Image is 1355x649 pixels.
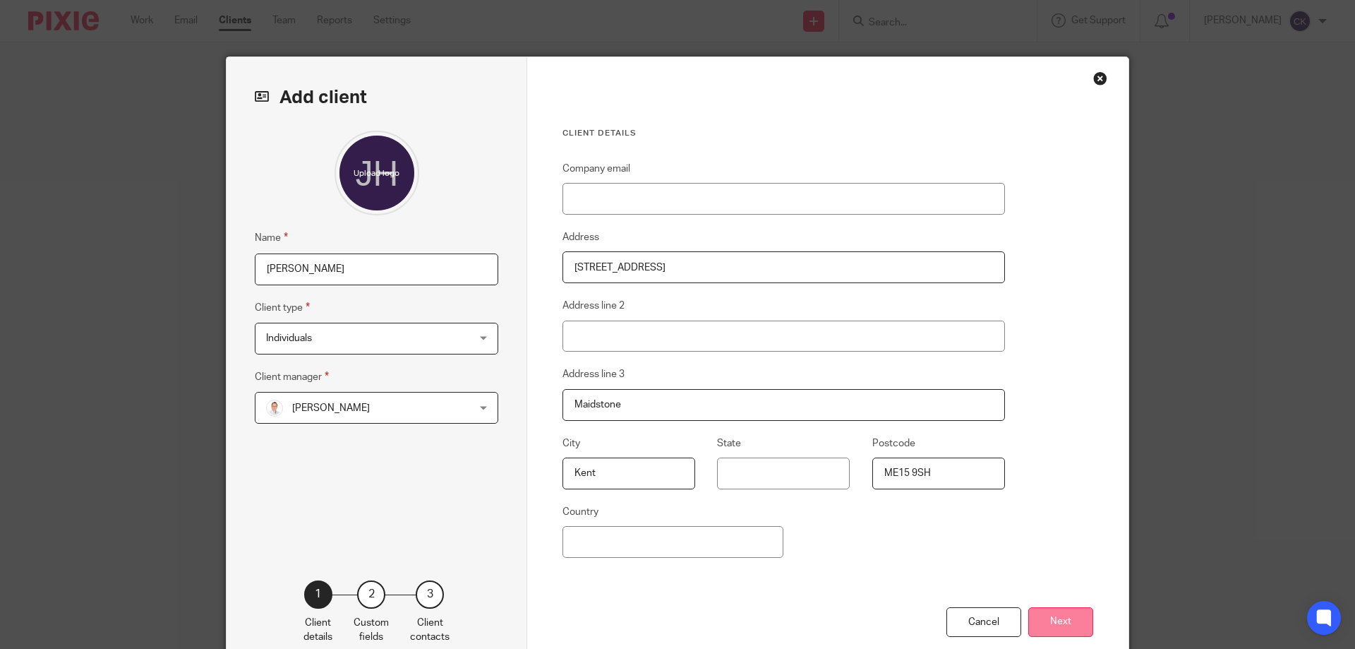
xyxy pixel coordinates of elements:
div: 1 [304,580,332,609]
span: [PERSON_NAME] [292,403,370,413]
div: Close this dialog window [1093,71,1107,85]
p: Custom fields [354,616,389,645]
div: 3 [416,580,444,609]
h2: Add client [255,85,498,109]
label: Address line 2 [562,299,625,313]
button: Next [1028,607,1093,638]
div: 2 [357,580,385,609]
label: State [717,436,741,451]
label: Client type [255,299,310,316]
label: Client manager [255,369,329,385]
label: Country [562,505,598,519]
img: accounting-firm-kent-will-wood-e1602855177279.jpg [266,400,283,417]
label: City [562,436,580,451]
label: Address line 3 [562,367,625,381]
p: Client contacts [410,616,450,645]
label: Postcode [872,436,915,451]
label: Name [255,230,288,246]
label: Address [562,230,599,244]
div: Cancel [946,607,1021,638]
span: Individuals [266,333,312,343]
label: Company email [562,162,630,176]
h3: Client details [562,128,1005,139]
p: Client details [303,616,332,645]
